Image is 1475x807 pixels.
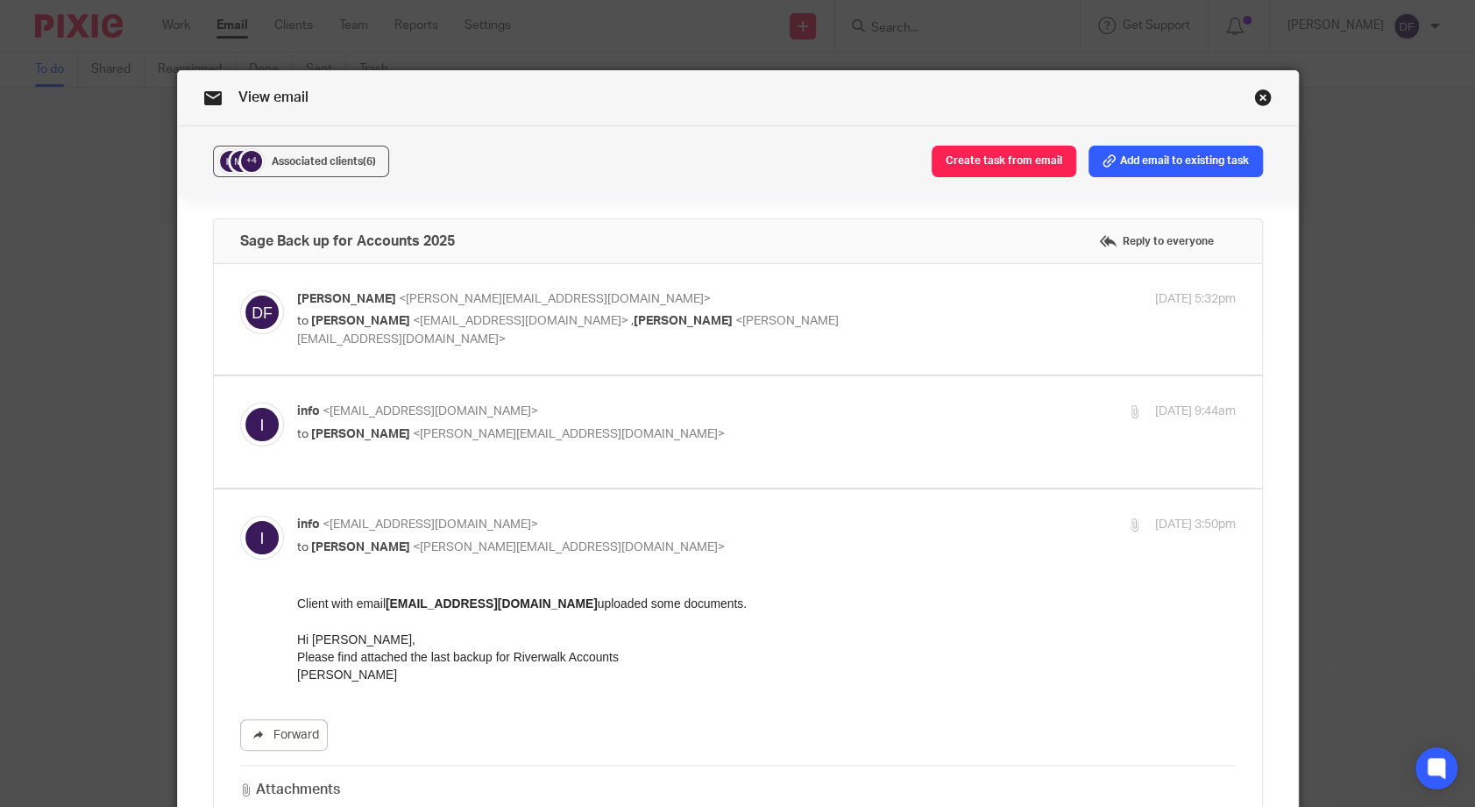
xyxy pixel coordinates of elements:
[323,405,538,418] span: <[EMAIL_ADDRESS][DOMAIN_NAME]>
[297,518,320,531] span: info
[1155,403,1236,421] p: [DATE] 9:44am
[213,146,389,177] button: +4 Associated clients(6)
[228,148,254,175] img: svg%3E
[238,90,308,104] span: View email
[240,516,284,560] img: svg%3E
[399,293,711,305] span: <[PERSON_NAME][EMAIL_ADDRESS][DOMAIN_NAME]>
[241,151,262,172] div: +4
[297,315,308,327] span: to
[297,405,320,418] span: info
[311,428,410,440] span: [PERSON_NAME]
[1155,516,1236,534] p: [DATE] 3:50pm
[311,541,410,553] span: [PERSON_NAME]
[413,428,725,440] span: <[PERSON_NAME][EMAIL_ADDRESS][DOMAIN_NAME]>
[240,780,340,800] h3: Attachments
[932,146,1076,177] button: Create task from email
[1155,290,1236,309] p: [DATE] 5:32pm
[297,428,308,440] span: to
[217,148,244,175] img: svg%3E
[240,719,328,751] a: Forward
[1089,146,1263,177] button: Add email to existing task
[413,315,628,327] span: <[EMAIL_ADDRESS][DOMAIN_NAME]>
[240,403,284,446] img: svg%3E
[634,315,733,327] span: [PERSON_NAME]
[1095,228,1218,254] label: Reply to everyone
[272,156,376,167] span: Associated clients
[297,293,396,305] span: [PERSON_NAME]
[240,290,284,334] img: svg%3E
[297,541,308,553] span: to
[323,518,538,531] span: <[EMAIL_ADDRESS][DOMAIN_NAME]>
[631,315,634,327] span: ,
[363,156,376,167] span: (6)
[89,2,301,16] strong: [EMAIL_ADDRESS][DOMAIN_NAME]
[311,315,410,327] span: [PERSON_NAME]
[1254,89,1272,112] a: Close this dialog window
[240,232,455,250] h4: Sage Back up for Accounts 2025
[413,541,725,553] span: <[PERSON_NAME][EMAIL_ADDRESS][DOMAIN_NAME]>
